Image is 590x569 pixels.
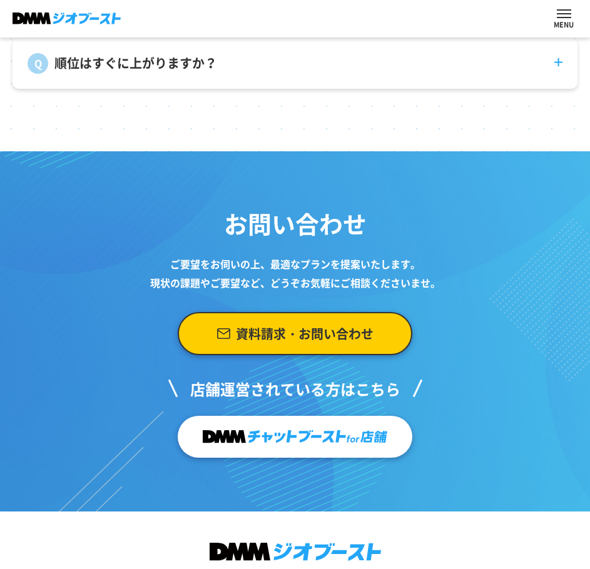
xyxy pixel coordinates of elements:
img: チャットブーストfor店舗 [203,425,387,449]
p: 順位はすぐに上がりますか？ [54,54,217,73]
p: 店舗運営されている方はこちら [168,375,423,415]
span: 資料請求・お問い合わせ [236,322,374,345]
img: DMMジオブースト [210,543,381,561]
p: ご要望をお伺いの上、 最適なプランを提案いたします。 現状の課題やご要望など、 どうぞお気軽にご相談くださいませ。 [139,255,452,292]
a: 資料請求・お問い合わせ [178,312,412,355]
img: DMMジオブースト [13,13,121,24]
button: ナビを開閉する [557,9,571,18]
a: チャットブーストfor店舗 [178,416,412,458]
